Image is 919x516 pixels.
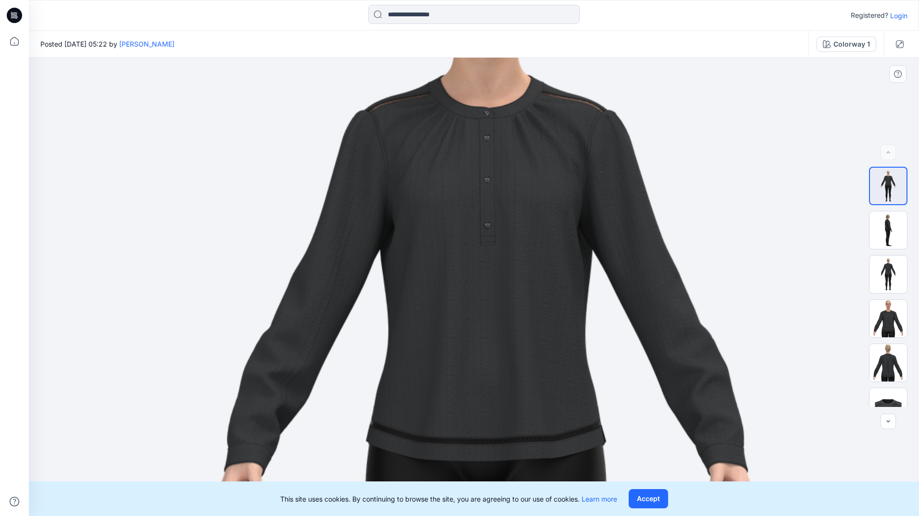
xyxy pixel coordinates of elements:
[280,494,617,504] p: This site uses cookies. By continuing to browse the site, you are agreeing to our use of cookies.
[817,37,876,52] button: Colorway 1
[869,344,907,381] img: 333232_2 - Copy
[869,388,907,426] img: 333232_1
[869,256,907,293] img: 333232_2
[851,10,888,21] p: Registered?
[890,11,907,21] p: Login
[629,489,668,508] button: Accept
[870,168,907,204] img: 333232_0
[869,211,907,249] img: 333232
[119,40,174,48] a: [PERSON_NAME]
[582,495,617,503] a: Learn more
[833,39,870,49] div: Colorway 1
[40,39,174,49] span: Posted [DATE] 05:22 by
[869,300,907,337] img: 333232_0 - Copy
